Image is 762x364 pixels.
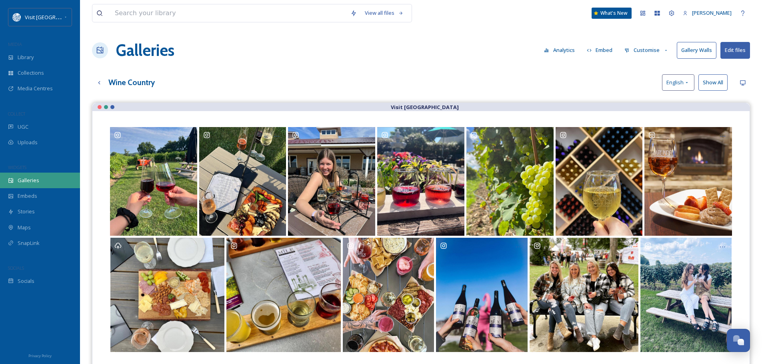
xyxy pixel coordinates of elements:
a: Opens media popup. Media description: Happy National Wine Day! Life is better with a glass of win... [376,127,466,236]
a: Opens media popup. Media description: NEW RELEASES 🍾 check out our newest vintages of Blaufränkis... [435,238,528,352]
span: Collections [18,69,44,77]
span: Library [18,54,34,61]
button: Embed [583,42,617,58]
span: [PERSON_NAME] [692,9,732,16]
a: What's New [592,8,632,19]
span: MEDIA [8,41,22,47]
strong: Visit [GEOGRAPHIC_DATA] [391,103,459,111]
img: download%20%281%29.png [13,13,21,21]
span: Socials [18,277,34,285]
button: Open Chat [727,329,750,352]
span: SnapLink [18,239,40,247]
span: SOCIALS [8,265,24,271]
a: Opens media popup. Media description: Happy National Wine Day! Life is better with a glass of win... [554,127,644,236]
span: Visit [GEOGRAPHIC_DATA] [25,13,87,21]
a: [PERSON_NAME] [679,5,736,21]
button: Show All [698,74,728,91]
span: Maps [18,224,31,231]
a: Opens media popup. Media description: Wine o’clock 🫶🏻. [639,238,732,352]
a: Galleries [116,38,174,62]
a: Opens media popup. Media description: Join us and other participating wineries for the month of F... [644,127,733,236]
span: Media Centres [18,85,53,92]
a: Opens media popup. Media description: HAPPY NATIONAL WINE DAY! For obvious reasons, this day is e... [342,238,435,352]
button: Edit files [720,42,750,58]
a: Opens media popup. Media description: A summer favorite 🍷🧀✨ FLIGHT night at johnsonestatewinery w... [109,127,198,236]
button: Customise [620,42,673,58]
a: Opens media popup. Media description: A summer favorite 🍷🧀✨ FLIGHT night at johnsonestatewinery w... [198,127,287,236]
a: Opens media popup. Media description: 5e6fc631-c7c0-febf-c502-24d429019fd8.jpg. [109,238,226,352]
a: Opens media popup. Media description: Happy National Wine Day! Life is better with a glass of win... [287,127,376,236]
span: UGC [18,123,28,131]
a: Opens media popup. Media description: Erie Wine Trail 🍇 We're having a pretty GRAPE time.. [226,238,342,352]
button: Gallery Walls [677,42,716,58]
h3: Wine Country [108,77,155,88]
button: Analytics [540,42,579,58]
input: Search your library [111,4,346,22]
span: Galleries [18,177,39,184]
span: Stories [18,208,35,215]
span: Uploads [18,139,38,146]
a: View all files [361,5,408,21]
span: Embeds [18,192,37,200]
span: English [666,79,684,86]
span: WIDGETS [8,164,26,170]
span: COLLECT [8,111,25,117]
a: Opens media popup. Media description: we love some good wine💕. [528,238,639,352]
a: Analytics [540,42,583,58]
a: Privacy Policy [28,350,52,360]
a: Opens media popup. Media description: Happy National Wine Day! Life is better with a glass of win... [465,127,554,236]
span: Privacy Policy [28,353,52,358]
